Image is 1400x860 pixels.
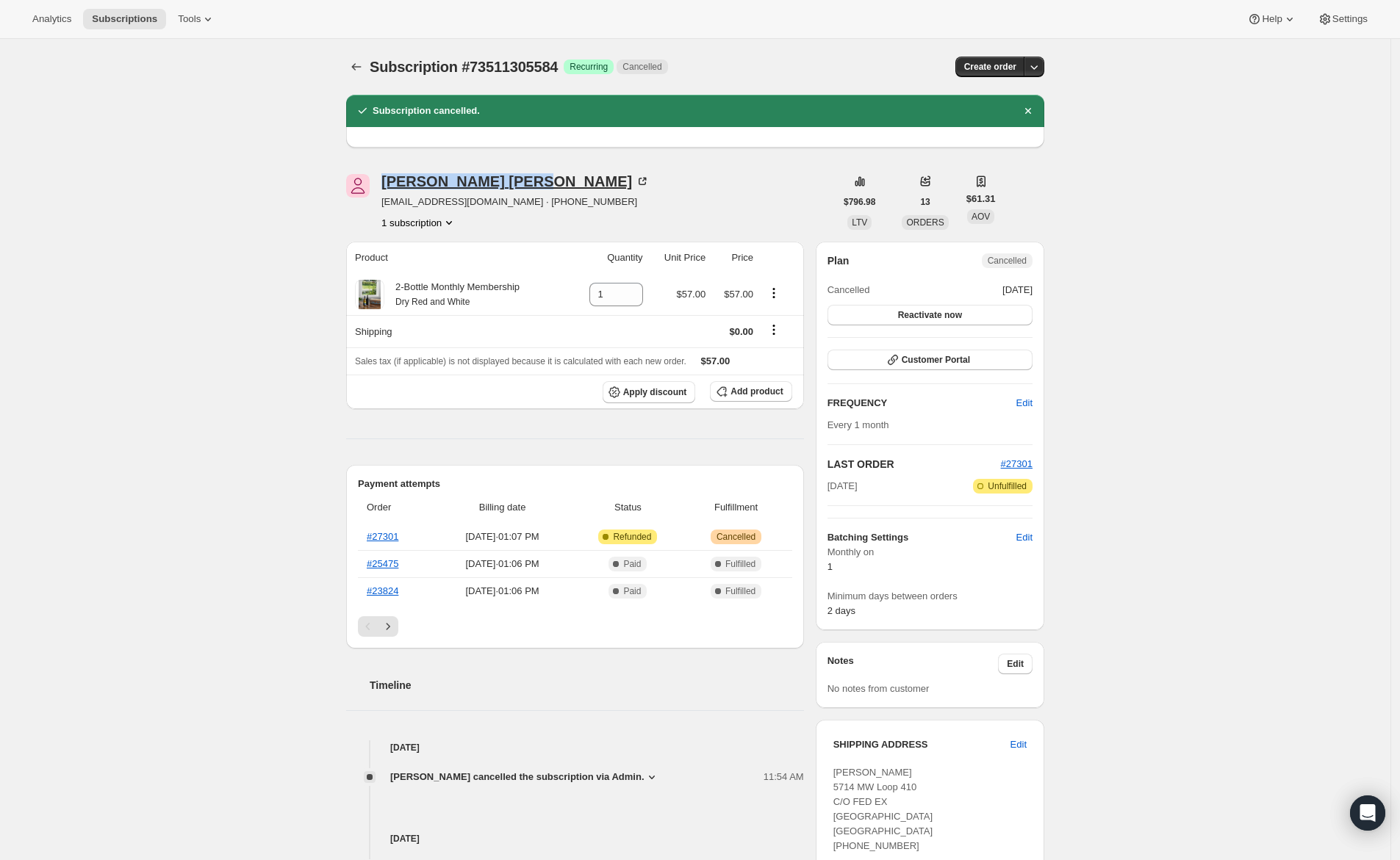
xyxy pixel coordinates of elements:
span: $57.00 [676,289,706,300]
button: [PERSON_NAME] cancelled the subscription via Admin. [390,770,659,784]
span: Sales tax (if applicable) is not displayed because it is calculated with each new order. [355,356,686,366]
h6: Batching Settings [828,530,1016,545]
span: [DATE] · 01:07 PM [438,530,567,544]
span: Edit [1010,737,1027,752]
span: Apply discount [623,386,687,398]
span: Refunded [613,531,651,543]
h3: SHIPPING ADDRESS [833,737,1010,752]
button: 13 [911,192,938,212]
span: $61.31 [966,192,996,206]
button: Dismiss notification [1018,101,1038,121]
span: No notes from customer [828,683,930,694]
span: Cancelled [828,283,870,297]
a: #23824 [367,585,398,596]
span: Subscription #73511305584 [370,59,558,75]
button: #27301 [1001,457,1033,471]
span: $57.00 [701,355,730,366]
span: [EMAIL_ADDRESS][DOMAIN_NAME] · [PHONE_NUMBER] [381,195,650,209]
span: [PERSON_NAME] 5714 MW Loop 410 C/O FED EX [GEOGRAPHIC_DATA] [GEOGRAPHIC_DATA] [PHONE_NUMBER] [833,767,933,851]
span: Billing date [438,500,567,515]
span: Minimum days between orders [828,589,1033,604]
span: [DATE] · 01:06 PM [438,557,567,571]
nav: Pagination [358,616,792,637]
button: Help [1238,9,1305,29]
span: Edit [1016,530,1033,545]
span: Every 1 month [828,419,889,430]
span: 13 [920,196,930,208]
span: 2 days [828,605,855,616]
button: Subscriptions [346,57,367,77]
button: Edit [1002,733,1035,756]
button: Analytics [24,9,80,29]
button: Edit [998,654,1033,674]
span: Reactivate now [898,309,962,321]
span: Status [575,500,680,515]
span: Tools [178,13,201,25]
th: Product [346,242,569,274]
button: $796.98 [835,192,884,212]
h4: [DATE] [346,831,804,846]
span: John Shatz [346,174,370,198]
button: Next [378,616,398,637]
button: Edit [1008,526,1041,549]
span: 1 [828,561,833,572]
span: Analytics [32,13,71,25]
button: Reactivate now [828,305,1033,325]
span: Cancelled [717,531,755,543]
button: Apply discount [603,381,696,403]
span: Settings [1332,13,1368,25]
span: Paid [623,585,641,597]
button: Settings [1309,9,1376,29]
button: Product actions [762,285,786,301]
button: Edit [1008,391,1041,415]
h2: FREQUENCY [828,396,1016,411]
span: Create order [964,61,1016,73]
a: #27301 [1001,458,1033,469]
span: $0.00 [729,326,753,337]
div: [PERSON_NAME] [PERSON_NAME] [381,174,650,189]
span: Cancelled [622,61,661,73]
small: Dry Red and White [395,297,470,307]
button: Subscriptions [83,9,166,29]
span: $57.00 [724,289,753,300]
th: Order [358,491,434,524]
span: Edit [1007,658,1024,670]
span: [DATE] [828,479,858,494]
span: LTV [852,217,867,228]
th: Shipping [346,315,569,347]
button: Product actions [381,215,456,230]
span: 11:54 AM [764,770,804,784]
a: #27301 [367,531,398,542]
span: Recurring [570,61,608,73]
span: Paid [623,558,641,570]
button: Create order [955,57,1025,77]
span: Subscriptions [92,13,157,25]
h2: Payment attempts [358,477,792,491]
span: Cancelled [988,255,1027,267]
span: Monthly on [828,545,1033,560]
h4: [DATE] [346,740,804,755]
span: AOV [972,212,990,222]
button: Tools [169,9,224,29]
h2: Timeline [370,678,804,693]
th: Unit Price [647,242,711,274]
span: ORDERS [906,217,944,228]
span: Unfulfilled [988,480,1027,492]
span: Fulfillment [689,500,783,515]
h2: Plan [828,253,850,268]
span: [DATE] [1002,283,1033,297]
span: $796.98 [844,196,875,208]
span: Fulfilled [725,558,755,570]
button: Shipping actions [762,322,786,338]
span: [DATE] · 01:06 PM [438,584,567,599]
th: Price [710,242,758,274]
span: Edit [1016,396,1033,411]
h2: Subscription cancelled. [373,104,480,118]
span: Add product [730,386,783,397]
th: Quantity [569,242,647,274]
button: Add product [710,381,791,402]
span: Customer Portal [902,354,970,366]
a: #25475 [367,558,398,569]
span: [PERSON_NAME] cancelled the subscription via Admin. [390,770,645,784]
